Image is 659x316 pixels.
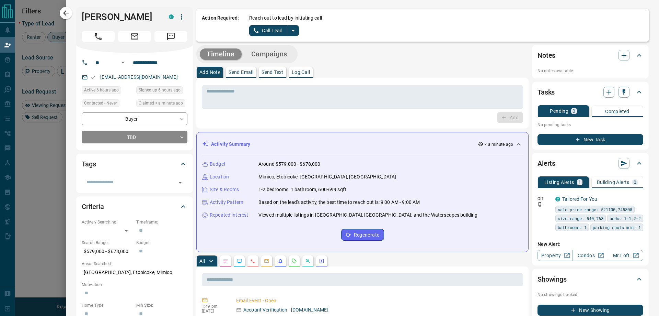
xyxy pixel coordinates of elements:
button: Open [119,58,127,67]
p: Email Event - Open [236,297,520,304]
button: Regenerate [341,229,384,241]
p: Budget: [136,240,187,246]
p: < a minute ago [485,141,513,148]
svg: Email Valid [91,75,95,80]
p: Size & Rooms [210,186,239,193]
p: Home Type: [82,302,133,308]
p: 1:49 pm [202,304,226,309]
button: Open [175,178,185,187]
div: condos.ca [169,14,174,19]
span: Contacted - Never [84,100,117,107]
h2: Alerts [537,158,555,169]
p: New Alert: [537,241,643,248]
p: Action Required: [202,14,239,36]
div: Tasks [537,84,643,100]
div: Criteria [82,198,187,215]
p: No showings booked [537,292,643,298]
p: Listing Alerts [544,180,574,185]
button: Timeline [200,48,242,60]
p: Send Email [229,70,253,75]
p: 1 [578,180,581,185]
span: Message [154,31,187,42]
p: Actively Searching: [82,219,133,225]
p: Min Size: [136,302,187,308]
h2: Tags [82,159,96,170]
p: Log Call [292,70,310,75]
h2: Showings [537,274,567,285]
p: Location [210,173,229,181]
a: Tailored For You [562,196,597,202]
svg: Opportunities [305,258,311,264]
svg: Push Notification Only [537,202,542,207]
p: Motivation: [82,282,187,288]
p: No pending tasks [537,120,643,130]
p: Search Range: [82,240,133,246]
div: Tags [82,156,187,172]
a: [EMAIL_ADDRESS][DOMAIN_NAME] [100,74,178,80]
p: Send Text [262,70,284,75]
div: Showings [537,271,643,287]
a: Property [537,250,573,261]
svg: Lead Browsing Activity [236,258,242,264]
p: Activity Summary [211,141,250,148]
div: Sun Oct 12 2025 [82,86,133,96]
svg: Notes [223,258,228,264]
p: All [199,259,205,263]
p: Account Verification - [DOMAIN_NAME] [243,306,328,314]
button: New Task [537,134,643,145]
a: Mr.Loft [608,250,643,261]
div: Sun Oct 12 2025 [136,99,187,109]
span: bathrooms: 1 [558,224,587,231]
p: [DATE] [202,309,226,314]
div: Sun Oct 12 2025 [136,86,187,96]
p: Completed [605,109,629,114]
p: Areas Searched: [82,261,187,267]
span: Signed up 6 hours ago [139,87,181,94]
h1: [PERSON_NAME] [82,11,159,22]
svg: Emails [264,258,269,264]
p: Timeframe: [136,219,187,225]
div: Activity Summary< a minute ago [202,138,523,151]
svg: Requests [291,258,297,264]
p: Around $579,000 - $678,000 [258,161,320,168]
svg: Listing Alerts [278,258,283,264]
div: TBD [82,131,187,143]
p: Pending [550,109,568,113]
p: Mimico, Etobicoke, [GEOGRAPHIC_DATA], [GEOGRAPHIC_DATA] [258,173,396,181]
span: parking spots min: 1 [593,224,641,231]
p: 1-2 bedrooms, 1 bathroom, 600-699 sqft [258,186,346,193]
p: 0 [634,180,636,185]
span: Claimed < a minute ago [139,100,183,107]
div: condos.ca [555,197,560,201]
div: split button [249,25,299,36]
span: Email [118,31,151,42]
span: Active 6 hours ago [84,87,119,94]
div: Buyer [82,112,187,125]
p: $579,000 - $678,000 [82,246,133,257]
p: Reach out to lead by initiating call [249,14,322,22]
p: Off [537,196,551,202]
button: New Showing [537,305,643,316]
p: Viewed multiple listings in [GEOGRAPHIC_DATA], [GEOGRAPHIC_DATA], and the Waterscapes building [258,211,477,219]
h2: Criteria [82,201,104,212]
div: Alerts [537,155,643,172]
p: Repeated Interest [210,211,248,219]
p: [GEOGRAPHIC_DATA], Etobicoke, Mimico [82,267,187,278]
a: Condos [573,250,608,261]
svg: Calls [250,258,256,264]
svg: Agent Actions [319,258,324,264]
h2: Tasks [537,87,555,98]
span: sale price range: 521100,745800 [558,206,632,213]
p: No notes available [537,68,643,74]
p: 0 [573,109,575,113]
p: Activity Pattern [210,199,243,206]
span: Call [82,31,115,42]
span: beds: 1-1,2-2 [610,215,641,222]
div: Notes [537,47,643,64]
span: size range: 540,768 [558,215,603,222]
p: Building Alerts [597,180,629,185]
p: Budget [210,161,226,168]
button: Call Lead [249,25,287,36]
p: Add Note [199,70,220,75]
h2: Notes [537,50,555,61]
